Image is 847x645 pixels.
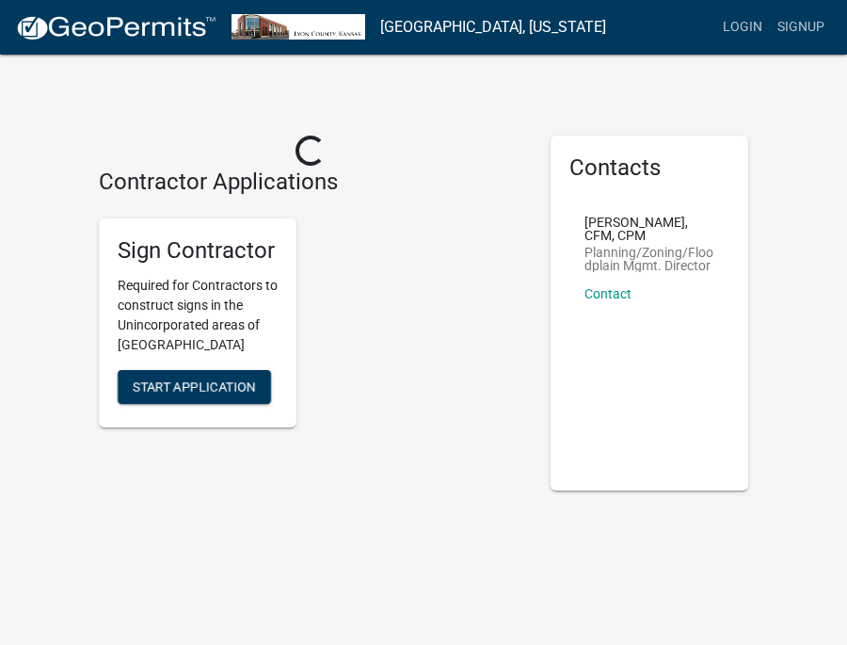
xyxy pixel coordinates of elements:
[584,246,714,272] p: Planning/Zoning/Floodplain Mgmt. Director
[380,11,606,43] a: [GEOGRAPHIC_DATA], [US_STATE]
[715,9,770,45] a: Login
[99,169,522,196] h4: Contractor Applications
[99,169,522,443] wm-workflow-list-section: Contractor Applications
[232,14,365,40] img: Lyon County, Kansas
[133,379,256,394] span: Start Application
[770,9,832,45] a: Signup
[118,276,278,355] p: Required for Contractors to construct signs in the Unincorporated areas of [GEOGRAPHIC_DATA]
[118,237,278,265] h5: Sign Contractor
[584,216,714,242] p: [PERSON_NAME], CFM, CPM
[569,154,729,182] h5: Contacts
[118,370,271,404] button: Start Application
[584,286,631,301] a: Contact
